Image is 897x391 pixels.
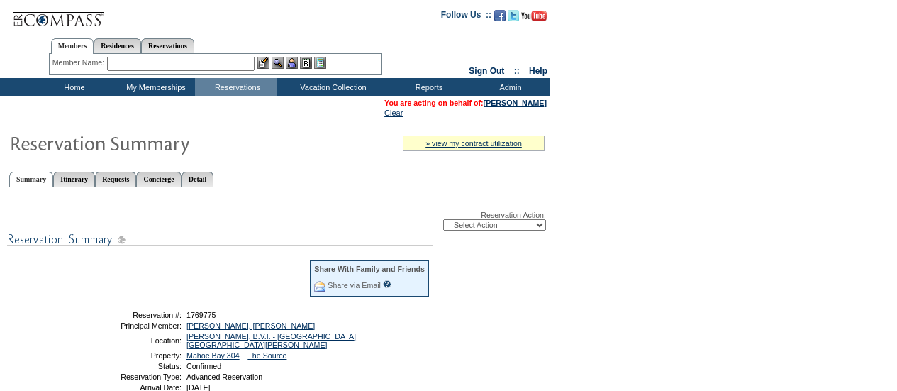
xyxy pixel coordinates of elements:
[384,109,403,117] a: Clear
[95,172,136,187] a: Requests
[186,332,356,349] a: [PERSON_NAME], B.V.I. - [GEOGRAPHIC_DATA] [GEOGRAPHIC_DATA][PERSON_NAME]
[494,14,506,23] a: Become our fan on Facebook
[9,172,53,187] a: Summary
[195,78,277,96] td: Reservations
[80,362,182,370] td: Status:
[136,172,181,187] a: Concierge
[508,14,519,23] a: Follow us on Twitter
[186,362,221,370] span: Confirmed
[247,351,286,360] a: The Source
[314,265,425,273] div: Share With Family and Friends
[257,57,269,69] img: b_edit.gif
[186,351,240,360] a: Mahoe Bay 304
[300,57,312,69] img: Reservations
[468,78,550,96] td: Admin
[7,231,433,248] img: subTtlResSummary.gif
[94,38,141,53] a: Residences
[113,78,195,96] td: My Memberships
[80,351,182,360] td: Property:
[53,172,95,187] a: Itinerary
[277,78,386,96] td: Vacation Collection
[484,99,547,107] a: [PERSON_NAME]
[51,38,94,54] a: Members
[521,14,547,23] a: Subscribe to our YouTube Channel
[384,99,547,107] span: You are acting on behalf of:
[441,9,491,26] td: Follow Us ::
[514,66,520,76] span: ::
[186,373,262,381] span: Advanced Reservation
[80,311,182,319] td: Reservation #:
[521,11,547,21] img: Subscribe to our YouTube Channel
[80,373,182,381] td: Reservation Type:
[182,172,214,187] a: Detail
[7,211,546,231] div: Reservation Action:
[52,57,107,69] div: Member Name:
[186,311,216,319] span: 1769775
[80,321,182,330] td: Principal Member:
[272,57,284,69] img: View
[383,280,391,288] input: What is this?
[32,78,113,96] td: Home
[9,128,293,157] img: Reservaton Summary
[141,38,194,53] a: Reservations
[494,10,506,21] img: Become our fan on Facebook
[80,332,182,349] td: Location:
[314,57,326,69] img: b_calculator.gif
[425,139,522,148] a: » view my contract utilization
[286,57,298,69] img: Impersonate
[508,10,519,21] img: Follow us on Twitter
[529,66,547,76] a: Help
[186,321,315,330] a: [PERSON_NAME], [PERSON_NAME]
[328,281,381,290] a: Share via Email
[386,78,468,96] td: Reports
[469,66,504,76] a: Sign Out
